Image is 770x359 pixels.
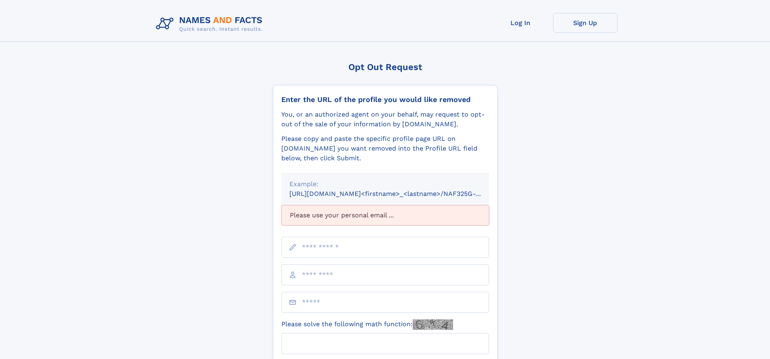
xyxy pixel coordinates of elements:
div: Example: [289,179,481,189]
div: Please copy and paste the specific profile page URL on [DOMAIN_NAME] you want removed into the Pr... [281,134,489,163]
img: Logo Names and Facts [153,13,269,35]
a: Log In [488,13,553,33]
div: Please use your personal email ... [281,205,489,225]
div: Opt Out Request [273,62,498,72]
div: Enter the URL of the profile you would like removed [281,95,489,104]
a: Sign Up [553,13,618,33]
label: Please solve the following math function: [281,319,453,330]
small: [URL][DOMAIN_NAME]<firstname>_<lastname>/NAF325G-xxxxxxxx [289,190,504,198]
div: You, or an authorized agent on your behalf, may request to opt-out of the sale of your informatio... [281,110,489,129]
